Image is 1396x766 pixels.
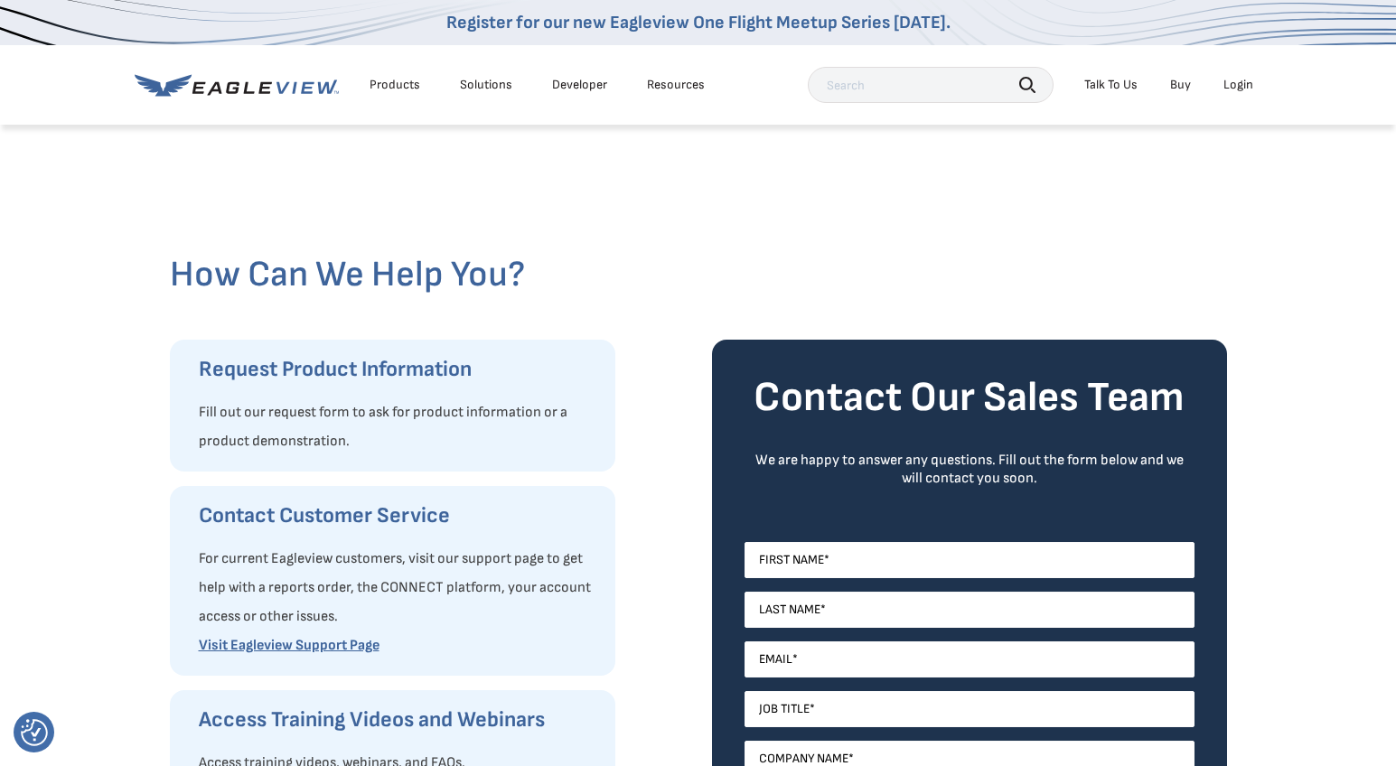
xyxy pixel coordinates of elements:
a: Developer [552,77,607,93]
div: Talk To Us [1084,77,1138,93]
p: Fill out our request form to ask for product information or a product demonstration. [199,398,597,456]
div: Products [370,77,420,93]
div: We are happy to answer any questions. Fill out the form below and we will contact you soon. [745,452,1195,488]
strong: Contact Our Sales Team [754,373,1185,423]
h3: Request Product Information [199,355,597,384]
h3: Access Training Videos and Webinars [199,705,597,734]
div: Resources [647,77,705,93]
h3: Contact Customer Service [199,501,597,530]
h2: How Can We Help You? [170,253,1227,296]
a: Buy [1170,77,1191,93]
p: For current Eagleview customers, visit our support page to get help with a reports order, the CON... [199,545,597,631]
a: Visit Eagleview Support Page [199,637,379,654]
input: Search [808,67,1054,103]
button: Consent Preferences [21,719,48,746]
div: Login [1223,77,1253,93]
a: Register for our new Eagleview One Flight Meetup Series [DATE]. [446,12,951,33]
img: Revisit consent button [21,719,48,746]
div: Solutions [460,77,512,93]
